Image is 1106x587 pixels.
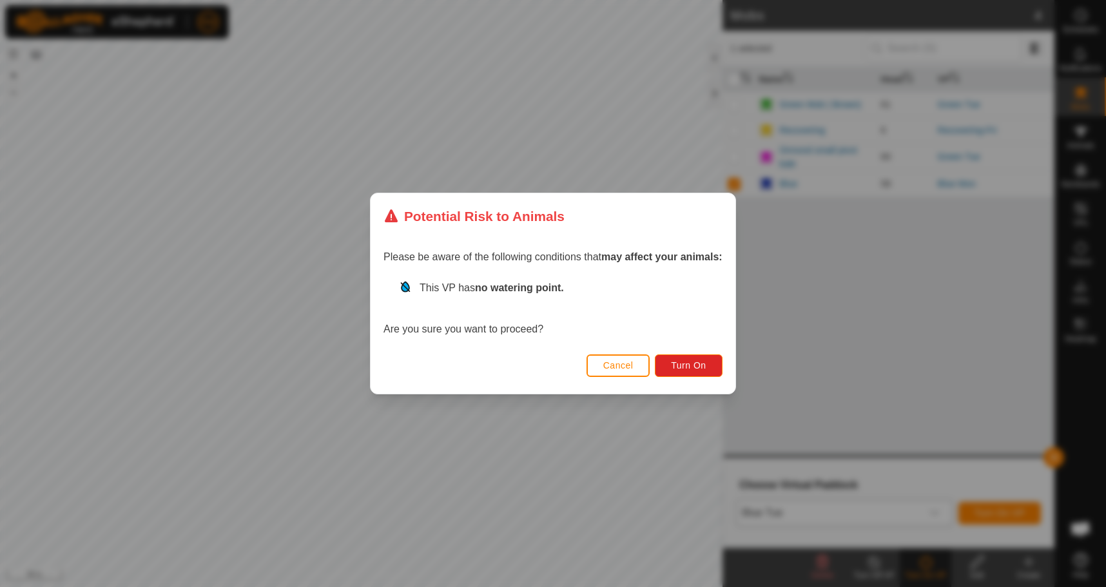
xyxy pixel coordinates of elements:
button: Turn On [655,354,723,377]
div: Potential Risk to Animals [383,206,565,226]
strong: may affect your animals: [601,251,723,262]
strong: no watering point. [475,282,564,293]
span: Cancel [603,360,634,370]
span: Please be aware of the following conditions that [383,251,723,262]
span: This VP has [420,282,564,293]
button: Cancel [587,354,650,377]
div: Are you sure you want to proceed? [383,280,723,337]
span: Turn On [672,360,706,370]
